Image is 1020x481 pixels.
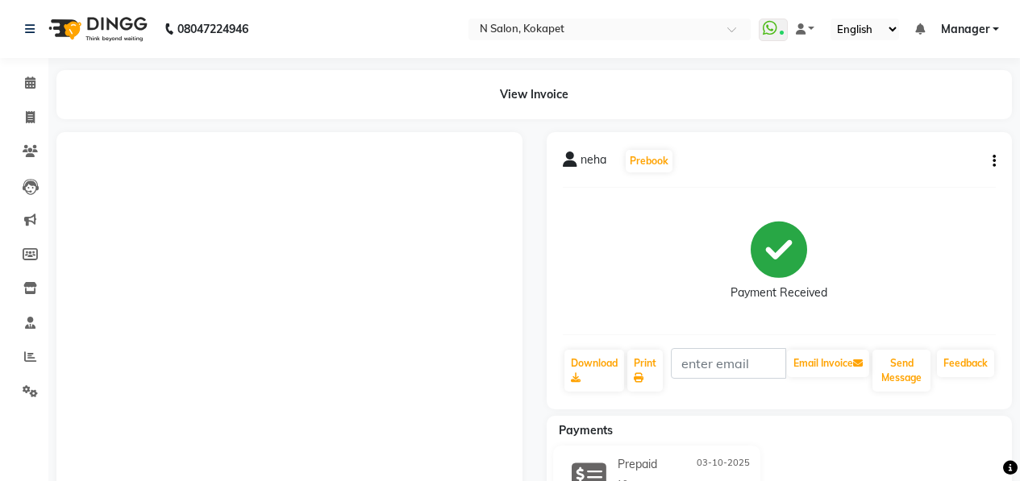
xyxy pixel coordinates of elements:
[787,350,869,377] button: Email Invoice
[941,21,989,38] span: Manager
[731,284,827,301] div: Payment Received
[564,350,624,392] a: Download
[697,456,750,473] span: 03-10-2025
[618,456,657,473] span: Prepaid
[627,350,663,392] a: Print
[177,6,248,52] b: 08047224946
[56,70,1012,119] div: View Invoice
[559,423,613,437] span: Payments
[937,350,994,377] a: Feedback
[872,350,930,392] button: Send Message
[41,6,152,52] img: logo
[626,150,672,172] button: Prebook
[581,151,606,174] span: neha
[671,348,787,379] input: enter email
